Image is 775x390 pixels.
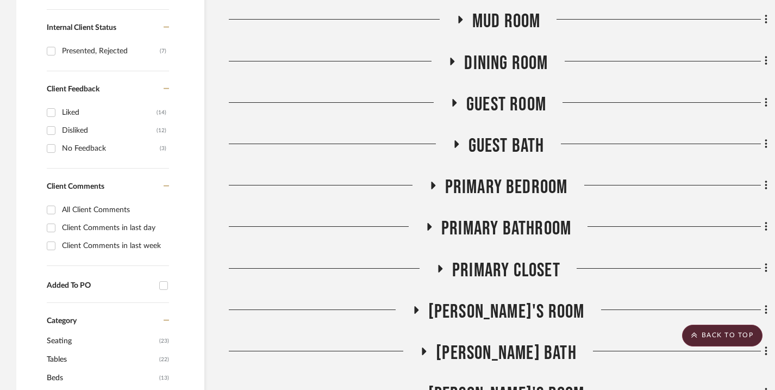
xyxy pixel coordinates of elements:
span: [PERSON_NAME] Bath [436,342,577,365]
span: Internal Client Status [47,24,116,32]
div: Added To PO [47,281,154,290]
div: Client Comments in last week [62,237,166,255]
div: (12) [157,122,166,139]
div: All Client Comments [62,201,166,219]
div: No Feedback [62,140,160,157]
span: (22) [159,351,169,368]
span: (13) [159,369,169,387]
span: Client Comments [47,183,104,190]
div: (7) [160,42,166,60]
span: Tables [47,350,157,369]
span: Primary Bathroom [441,217,571,240]
span: Mud Room [472,10,541,33]
span: Category [47,317,77,326]
div: (14) [157,104,166,121]
span: Primary Closet [452,259,560,282]
span: (23) [159,332,169,350]
span: Dining Room [464,52,548,75]
span: Guest Bath [468,134,545,158]
scroll-to-top-button: BACK TO TOP [682,325,762,346]
div: Presented, Rejected [62,42,160,60]
span: [PERSON_NAME]'s Room [428,300,585,324]
div: Client Comments in last day [62,219,166,237]
div: Disliked [62,122,157,139]
span: Guest Room [466,93,546,116]
span: Seating [47,332,157,350]
span: Beds [47,369,157,387]
span: Client Feedback [47,85,99,93]
div: (3) [160,140,166,157]
span: Primary Bedroom [445,176,568,199]
div: Liked [62,104,157,121]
